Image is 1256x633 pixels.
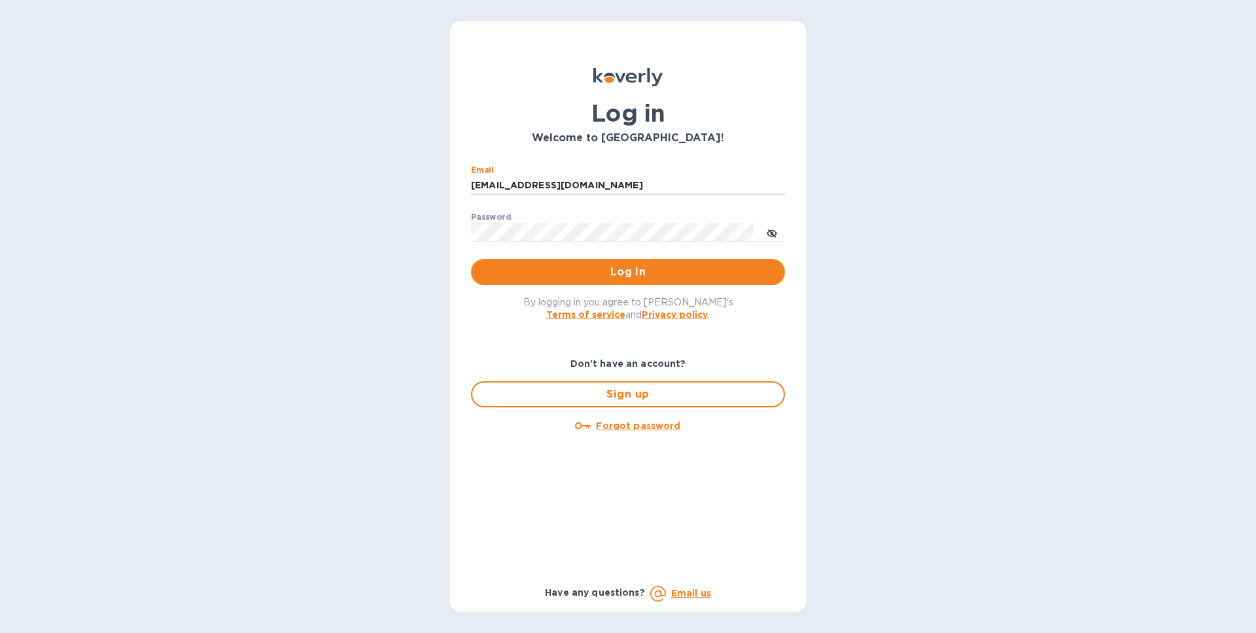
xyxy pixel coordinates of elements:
a: Privacy policy [642,309,708,320]
span: Log in [481,264,775,280]
label: Email [471,166,494,174]
h1: Log in [471,99,785,127]
button: Log in [471,259,785,285]
b: Don't have an account? [570,358,686,369]
b: Have any questions? [545,587,645,598]
button: toggle password visibility [759,219,785,245]
a: Email us [671,588,711,598]
span: Sign up [483,386,773,402]
img: Koverly [593,68,663,86]
h3: Welcome to [GEOGRAPHIC_DATA]! [471,132,785,145]
label: Password [471,213,511,221]
a: Terms of service [546,309,625,320]
button: Sign up [471,381,785,407]
span: By logging in you agree to [PERSON_NAME]'s and . [523,297,733,320]
input: Enter email address [471,176,785,196]
u: Forgot password [596,420,680,431]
